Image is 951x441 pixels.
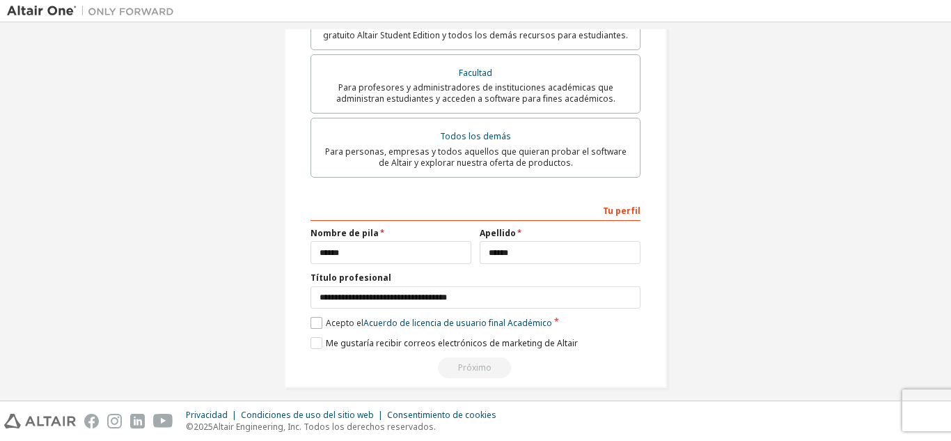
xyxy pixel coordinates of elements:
[213,421,436,433] font: Altair Engineering, Inc. Todos los derechos reservados.
[7,4,181,18] img: Altair Uno
[311,272,391,284] font: Título profesional
[323,18,628,41] font: Para estudiantes actualmente inscritos que buscan acceder al paquete gratuito Altair Student Edit...
[387,409,496,421] font: Consentimiento de cookies
[480,227,516,239] font: Apellido
[107,414,122,428] img: instagram.svg
[603,205,640,217] font: Tu perfil
[440,130,511,142] font: Todos los demás
[326,337,578,349] font: Me gustaría recibir correos electrónicos de marketing de Altair
[4,414,76,428] img: altair_logo.svg
[336,82,615,105] font: Para profesores y administradores de instituciones académicas que administran estudiantes y acced...
[186,421,194,433] font: ©
[326,317,363,329] font: Acepto el
[459,67,492,79] font: Facultad
[508,317,552,329] font: Académico
[241,409,374,421] font: Condiciones de uso del sitio web
[311,357,640,378] div: Lea y acepte el EULA para continuar
[311,227,379,239] font: Nombre de pila
[153,414,173,428] img: youtube.svg
[325,146,627,169] font: Para personas, empresas y todos aquellos que quieran probar el software de Altair y explorar nues...
[363,317,505,329] font: Acuerdo de licencia de usuario final
[84,414,99,428] img: facebook.svg
[186,409,228,421] font: Privacidad
[130,414,145,428] img: linkedin.svg
[194,421,213,433] font: 2025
